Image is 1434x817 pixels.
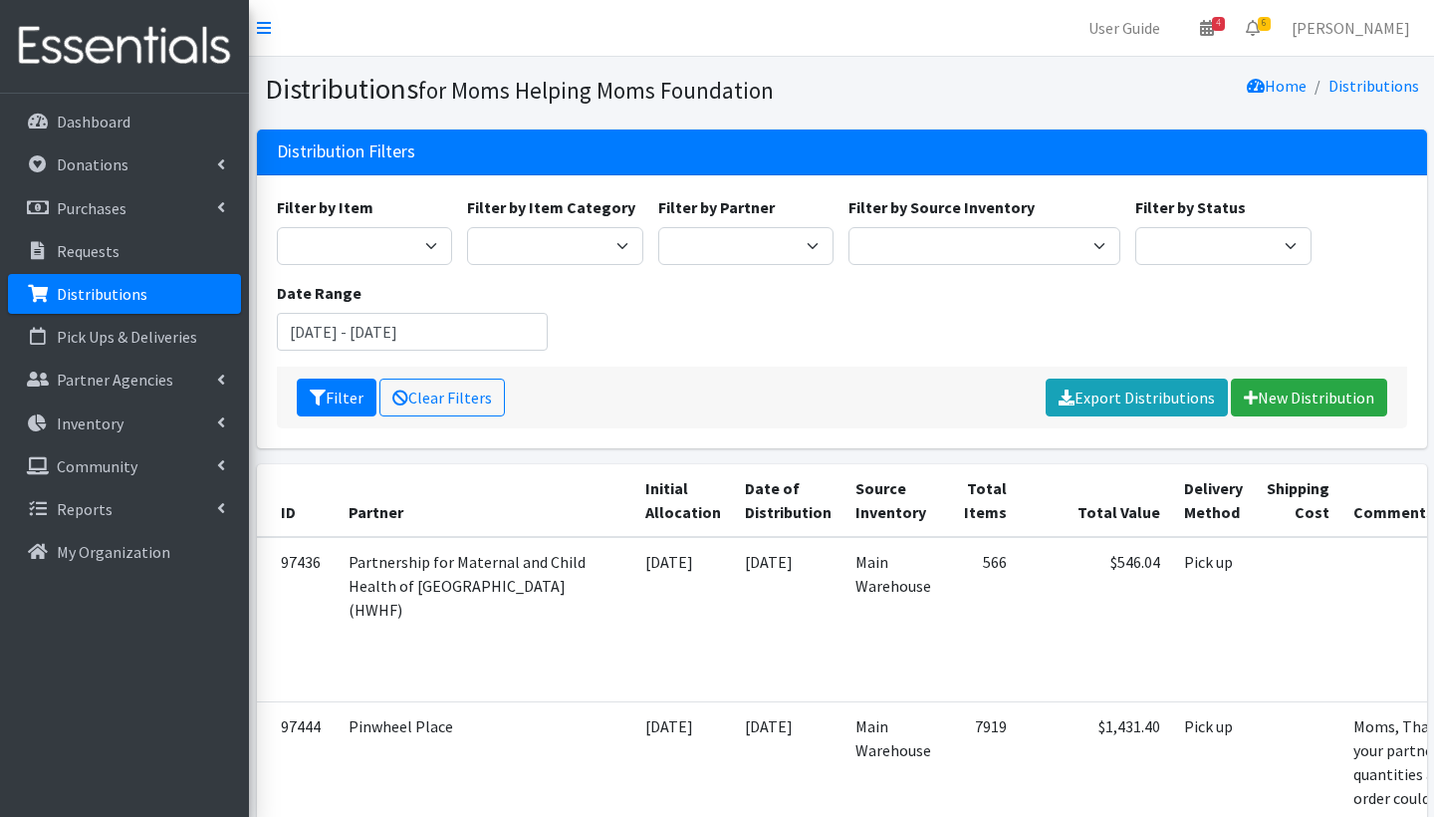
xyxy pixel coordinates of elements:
[57,499,113,519] p: Reports
[277,313,549,351] input: January 1, 2011 - December 31, 2011
[337,537,633,702] td: Partnership for Maternal and Child Health of [GEOGRAPHIC_DATA] (HWHF)
[467,195,635,219] label: Filter by Item Category
[8,188,241,228] a: Purchases
[1019,464,1172,537] th: Total Value
[1230,8,1276,48] a: 6
[943,464,1019,537] th: Total Items
[658,195,775,219] label: Filter by Partner
[57,198,126,218] p: Purchases
[8,317,241,357] a: Pick Ups & Deliveries
[1172,464,1255,537] th: Delivery Method
[337,464,633,537] th: Partner
[733,464,843,537] th: Date of Distribution
[57,370,173,390] p: Partner Agencies
[277,195,373,219] label: Filter by Item
[257,537,337,702] td: 97436
[943,537,1019,702] td: 566
[57,327,197,347] p: Pick Ups & Deliveries
[8,404,241,443] a: Inventory
[257,464,337,537] th: ID
[277,141,415,162] h3: Distribution Filters
[8,13,241,80] img: HumanEssentials
[418,76,774,105] small: for Moms Helping Moms Foundation
[1328,76,1419,96] a: Distributions
[57,284,147,304] p: Distributions
[1019,537,1172,702] td: $546.04
[1172,537,1255,702] td: Pick up
[8,102,241,141] a: Dashboard
[8,489,241,529] a: Reports
[57,112,130,132] p: Dashboard
[1276,8,1426,48] a: [PERSON_NAME]
[1247,76,1307,96] a: Home
[8,360,241,400] a: Partner Agencies
[265,72,835,107] h1: Distributions
[57,241,119,261] p: Requests
[1073,8,1176,48] a: User Guide
[1258,17,1271,31] span: 6
[8,274,241,314] a: Distributions
[633,537,733,702] td: [DATE]
[1135,195,1246,219] label: Filter by Status
[57,154,128,174] p: Donations
[843,464,943,537] th: Source Inventory
[8,532,241,572] a: My Organization
[1255,464,1341,537] th: Shipping Cost
[733,537,843,702] td: [DATE]
[843,537,943,702] td: Main Warehouse
[57,456,137,476] p: Community
[379,379,505,416] a: Clear Filters
[277,281,361,305] label: Date Range
[1231,379,1387,416] a: New Distribution
[1046,379,1228,416] a: Export Distributions
[848,195,1035,219] label: Filter by Source Inventory
[1212,17,1225,31] span: 4
[297,379,376,416] button: Filter
[8,446,241,486] a: Community
[57,542,170,562] p: My Organization
[57,413,123,433] p: Inventory
[8,231,241,271] a: Requests
[633,464,733,537] th: Initial Allocation
[1184,8,1230,48] a: 4
[8,144,241,184] a: Donations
